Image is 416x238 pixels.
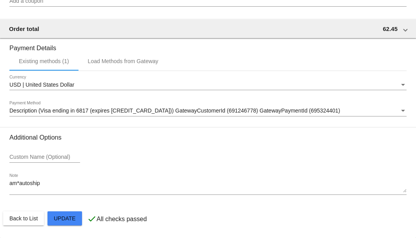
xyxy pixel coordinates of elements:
[9,25,39,32] span: Order total
[9,82,74,88] span: USD | United States Dollar
[3,211,44,225] button: Back to List
[87,214,97,223] mat-icon: check
[47,211,82,225] button: Update
[54,215,76,222] span: Update
[9,154,80,160] input: Custom Name (Optional)
[19,58,69,64] div: Existing methods (1)
[9,38,407,52] h3: Payment Details
[9,134,407,141] h3: Additional Options
[383,25,398,32] span: 62.45
[9,82,407,88] mat-select: Currency
[88,58,159,64] div: Load Methods from Gateway
[97,216,147,223] p: All checks passed
[9,215,38,222] span: Back to List
[9,107,340,114] span: Description (Visa ending in 6817 (expires [CREDIT_CARD_DATA])) GatewayCustomerId (691246778) Gate...
[9,108,407,114] mat-select: Payment Method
